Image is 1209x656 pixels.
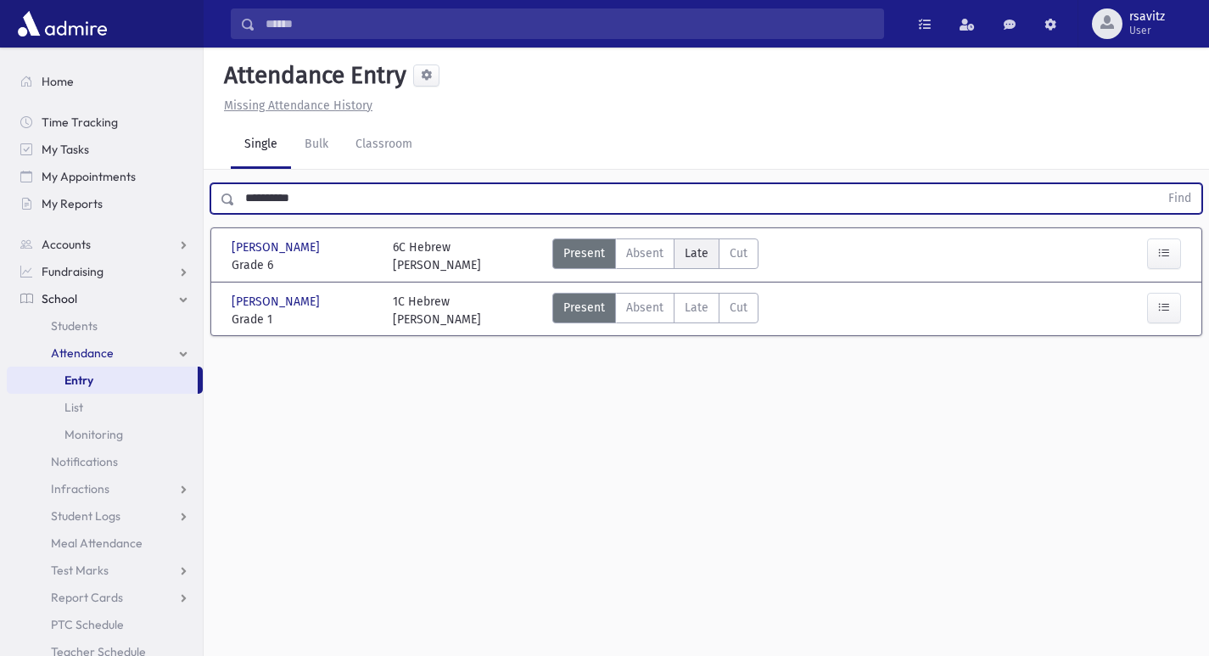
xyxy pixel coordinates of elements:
span: List [64,400,83,415]
a: Classroom [342,121,426,169]
span: Time Tracking [42,115,118,130]
span: Meal Attendance [51,535,143,551]
a: Student Logs [7,502,203,530]
span: School [42,291,77,306]
a: Accounts [7,231,203,258]
span: Student Logs [51,508,120,524]
a: Entry [7,367,198,394]
span: Absent [626,244,663,262]
a: My Reports [7,190,203,217]
a: Bulk [291,121,342,169]
u: Missing Attendance History [224,98,372,113]
span: Grade 1 [232,311,376,328]
a: My Tasks [7,136,203,163]
span: PTC Schedule [51,617,124,632]
a: Fundraising [7,258,203,285]
span: Cut [730,244,747,262]
a: Time Tracking [7,109,203,136]
a: Students [7,312,203,339]
span: [PERSON_NAME] [232,238,323,256]
span: Attendance [51,345,114,361]
span: Monitoring [64,427,123,442]
span: My Reports [42,196,103,211]
input: Search [255,8,883,39]
a: Meal Attendance [7,530,203,557]
span: Home [42,74,74,89]
div: 1C Hebrew [PERSON_NAME] [393,293,481,328]
a: School [7,285,203,312]
span: Grade 6 [232,256,376,274]
a: Monitoring [7,421,203,448]
span: [PERSON_NAME] [232,293,323,311]
h5: Attendance Entry [217,61,406,90]
span: Cut [730,299,747,317]
img: AdmirePro [14,7,111,41]
button: Find [1158,184,1201,213]
a: Test Marks [7,557,203,584]
span: Students [51,318,98,334]
a: Infractions [7,475,203,502]
a: Single [231,121,291,169]
a: PTC Schedule [7,611,203,638]
span: My Appointments [42,169,136,184]
span: Absent [626,299,663,317]
a: Notifications [7,448,203,475]
div: 6C Hebrew [PERSON_NAME] [393,238,481,274]
div: AttTypes [552,238,758,274]
span: Infractions [51,481,109,496]
span: rsavitz [1129,10,1165,24]
span: Fundraising [42,264,104,279]
a: My Appointments [7,163,203,190]
span: Present [563,299,605,317]
span: Present [563,244,605,262]
a: List [7,394,203,421]
a: Attendance [7,339,203,367]
a: Home [7,68,203,95]
span: User [1129,24,1165,37]
span: Accounts [42,237,91,252]
span: Late [685,244,708,262]
span: Late [685,299,708,317]
span: Entry [64,373,93,388]
span: Test Marks [51,563,109,578]
span: Report Cards [51,590,123,605]
a: Missing Attendance History [217,98,372,113]
span: My Tasks [42,142,89,157]
a: Report Cards [7,584,203,611]
span: Notifications [51,454,118,469]
div: AttTypes [552,293,758,328]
